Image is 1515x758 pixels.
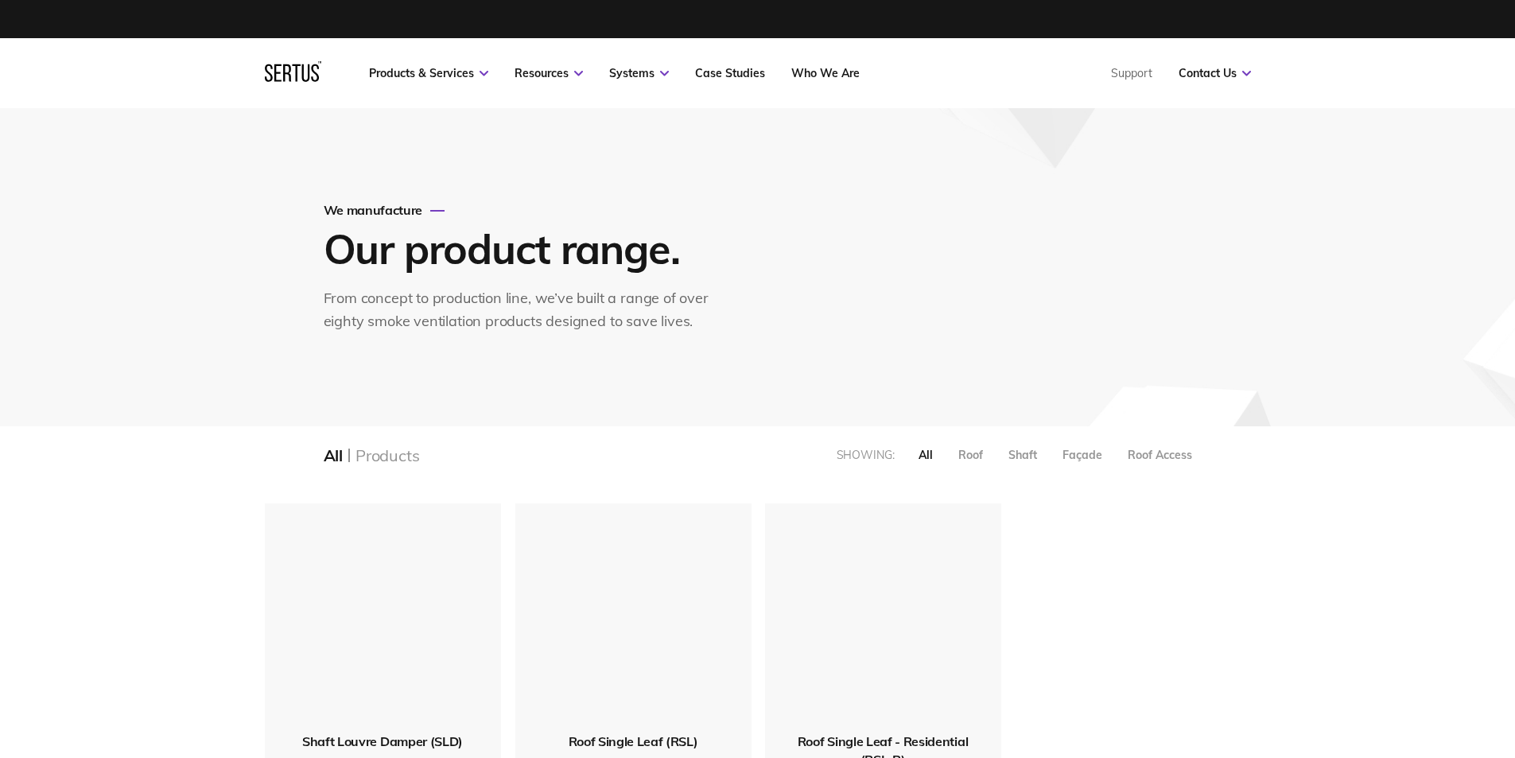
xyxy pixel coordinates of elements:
a: Contact Us [1179,66,1251,80]
a: Support [1111,66,1152,80]
div: Façade [1062,448,1102,462]
a: Resources [515,66,583,80]
span: Roof Single Leaf (RSL) [569,733,698,749]
a: Systems [609,66,669,80]
div: All [324,445,343,465]
h1: Our product range. [324,223,721,274]
div: We manufacture [324,202,725,218]
a: Case Studies [695,66,765,80]
a: Products & Services [369,66,488,80]
div: Roof Access [1128,448,1192,462]
div: Products [355,445,419,465]
div: All [919,448,933,462]
div: Shaft [1008,448,1037,462]
span: Roof Louvre Blade - Residential (RLB-R) [1051,727,1215,757]
div: From concept to production line, we’ve built a range of over eighty smoke ventilation products de... [324,287,725,333]
a: Who We Are [791,66,860,80]
div: Showing: [837,448,895,462]
span: Shaft Louvre Damper (SLD) [302,733,463,749]
div: Roof [958,448,983,462]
